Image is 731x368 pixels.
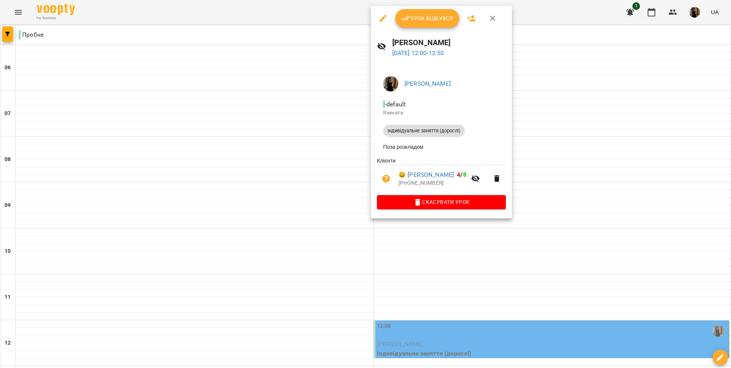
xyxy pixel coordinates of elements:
[395,9,460,28] button: Урок відбувся
[398,179,466,187] p: [PHONE_NUMBER]
[457,171,460,178] span: 4
[401,14,453,23] span: Урок відбувся
[398,170,454,179] a: 😀 [PERSON_NAME]
[392,49,444,57] a: [DATE] 12:00-12:50
[383,109,500,117] p: Кімната
[377,169,395,188] button: Візит ще не сплачено. Додати оплату?
[383,127,465,134] span: Індивідуальне заняття (дорослі)
[457,171,466,178] b: /
[377,195,506,209] button: Скасувати Урок
[377,140,506,154] li: Поза розкладом
[463,171,466,178] span: 8
[377,157,506,195] ul: Клієнти
[404,80,451,87] a: [PERSON_NAME]
[383,101,407,108] span: - default
[383,76,398,91] img: 283d04c281e4d03bc9b10f0e1c453e6b.jpg
[383,197,500,207] span: Скасувати Урок
[392,37,506,49] h6: [PERSON_NAME]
